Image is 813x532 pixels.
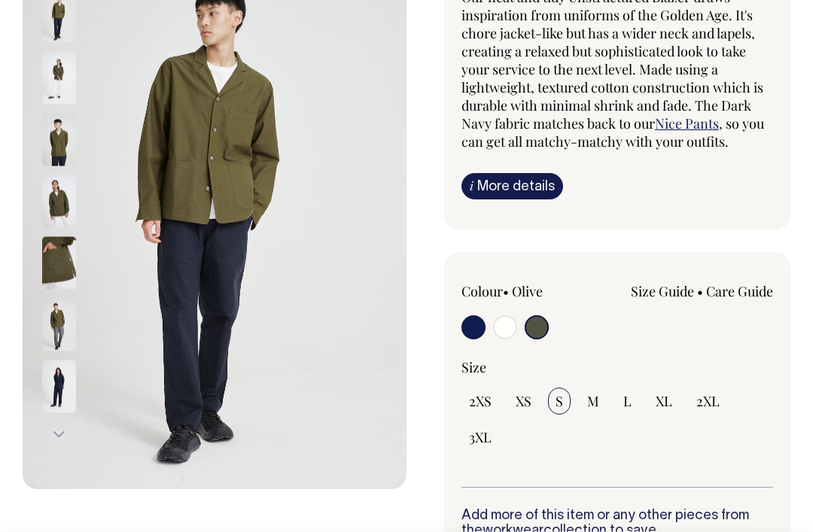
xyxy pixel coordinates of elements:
[516,392,531,410] span: XS
[461,358,773,376] div: Size
[689,388,727,415] input: 2XL
[461,173,563,199] a: iMore details
[616,388,639,415] input: L
[461,282,586,300] div: Colour
[461,388,499,415] input: 2XS
[42,360,76,413] img: dark-navy
[470,178,473,193] span: i
[508,388,539,415] input: XS
[461,424,499,451] input: 3XL
[42,237,76,290] img: olive
[461,114,764,150] span: , so you can get all matchy-matchy with your outfits.
[587,392,599,410] span: M
[706,282,773,300] a: Care Guide
[623,392,632,410] span: L
[697,282,703,300] span: •
[47,418,70,451] button: Next
[42,114,76,166] img: olive
[512,282,543,300] label: Olive
[42,52,76,105] img: olive
[648,388,680,415] input: XL
[469,428,492,446] span: 3XL
[556,392,563,410] span: S
[42,299,76,351] img: olive
[655,114,719,132] a: Nice Pants
[548,388,571,415] input: S
[469,392,492,410] span: 2XS
[696,392,720,410] span: 2XL
[580,388,607,415] input: M
[503,282,509,300] span: •
[631,282,694,300] a: Size Guide
[42,175,76,228] img: olive
[656,392,672,410] span: XL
